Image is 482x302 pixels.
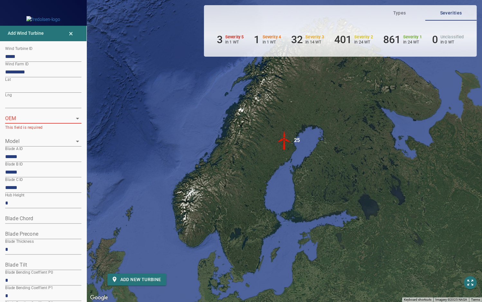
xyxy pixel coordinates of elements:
h6: 861 [383,33,401,46]
li: Severity 5 [217,33,244,46]
li: Severity 2 [334,33,373,46]
p: in 0 WT [440,40,464,44]
span: Add new turbine [113,276,161,284]
span: Severities [429,9,473,17]
p: in 24 WT [403,40,422,44]
p: in 24 WT [355,40,373,44]
h6: Severity 3 [306,35,324,39]
p: in 1 WT [225,40,244,44]
h6: 0 [432,33,438,46]
h6: Severity 1 [403,35,422,39]
h6: 401 [334,33,352,46]
a: Open this area in Google Maps (opens a new window) [88,294,110,302]
h6: 3 [217,33,223,46]
gmp-advanced-marker: 25 [275,131,294,151]
li: Severity 1 [383,33,422,46]
h6: Severity 2 [355,35,373,39]
h6: Severity 4 [263,35,281,39]
img: windFarmIconCat5.svg [275,131,294,150]
li: Severity 4 [254,33,281,46]
li: Severity Unclassified [432,33,464,46]
img: Google [88,294,110,302]
h6: 1 [254,33,260,46]
span: Imagery ©2025 NASA [435,298,467,301]
div: 25 [294,131,300,150]
h6: Unclassified [440,35,464,39]
button: Add new turbine [107,274,166,286]
h6: Severity 5 [225,35,244,39]
button: Keyboard shortcuts [404,297,431,302]
p: in 14 WT [306,40,324,44]
p: in 1 WT [263,40,281,44]
img: fredolsen-logo [26,16,60,23]
span: Types [378,9,422,17]
h6: 32 [291,33,303,46]
a: Terms (opens in new tab) [471,298,480,301]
